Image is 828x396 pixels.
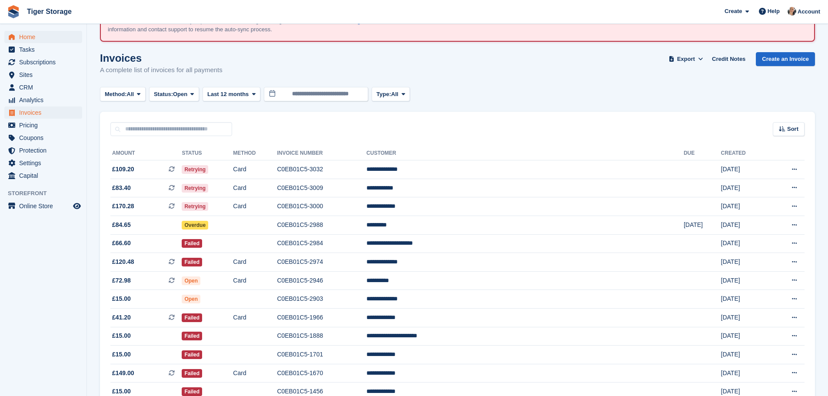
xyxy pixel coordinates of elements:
[207,90,249,99] span: Last 12 months
[233,179,277,197] td: Card
[182,165,208,174] span: Retrying
[708,52,749,67] a: Credit Notes
[23,4,75,19] a: Tiger Storage
[233,271,277,290] td: Card
[768,7,780,16] span: Help
[277,146,366,160] th: Invoice Number
[798,7,820,16] span: Account
[233,197,277,216] td: Card
[149,87,199,101] button: Status: Open
[721,234,769,253] td: [DATE]
[277,308,366,327] td: C0EB01C5-1966
[112,183,131,193] span: £83.40
[4,81,82,93] a: menu
[112,350,131,359] span: £15.00
[100,87,146,101] button: Method: All
[366,146,684,160] th: Customer
[112,165,134,174] span: £109.20
[108,17,412,34] p: An error occurred with the auto-sync process for the site: Tiger Storage . Please review the for ...
[182,387,202,396] span: Failed
[19,94,71,106] span: Analytics
[335,18,378,24] a: knowledge base
[182,332,202,340] span: Failed
[684,216,721,234] td: [DATE]
[182,146,233,160] th: Status
[19,43,71,56] span: Tasks
[372,87,410,101] button: Type: All
[4,94,82,106] a: menu
[788,7,796,16] img: Becky Martin
[127,90,134,99] span: All
[112,331,131,340] span: £15.00
[112,257,134,266] span: £120.48
[112,387,131,396] span: £15.00
[277,234,366,253] td: C0EB01C5-2984
[4,157,82,169] a: menu
[112,294,131,303] span: £15.00
[233,364,277,383] td: Card
[721,197,769,216] td: [DATE]
[154,90,173,99] span: Status:
[721,290,769,309] td: [DATE]
[19,31,71,43] span: Home
[277,179,366,197] td: C0EB01C5-3009
[721,146,769,160] th: Created
[19,157,71,169] span: Settings
[182,350,202,359] span: Failed
[105,90,127,99] span: Method:
[721,253,769,272] td: [DATE]
[182,276,200,285] span: Open
[721,216,769,234] td: [DATE]
[4,119,82,131] a: menu
[112,239,131,248] span: £66.60
[182,239,202,248] span: Failed
[684,146,721,160] th: Due
[277,364,366,383] td: C0EB01C5-1670
[19,81,71,93] span: CRM
[203,87,260,101] button: Last 12 months
[233,253,277,272] td: Card
[721,308,769,327] td: [DATE]
[277,160,366,179] td: C0EB01C5-3032
[4,31,82,43] a: menu
[19,170,71,182] span: Capital
[182,295,200,303] span: Open
[112,313,131,322] span: £41.20
[4,69,82,81] a: menu
[8,189,86,198] span: Storefront
[725,7,742,16] span: Create
[19,106,71,119] span: Invoices
[376,90,391,99] span: Type:
[19,69,71,81] span: Sites
[173,90,187,99] span: Open
[721,179,769,197] td: [DATE]
[277,327,366,346] td: C0EB01C5-1888
[277,253,366,272] td: C0EB01C5-2974
[182,258,202,266] span: Failed
[7,5,20,18] img: stora-icon-8386f47178a22dfd0bd8f6a31ec36ba5ce8667c1dd55bd0f319d3a0aa187defe.svg
[277,346,366,364] td: C0EB01C5-1701
[233,160,277,179] td: Card
[100,52,223,64] h1: Invoices
[677,55,695,63] span: Export
[233,308,277,327] td: Card
[4,106,82,119] a: menu
[72,201,82,211] a: Preview store
[721,271,769,290] td: [DATE]
[112,276,131,285] span: £72.98
[4,144,82,156] a: menu
[110,146,182,160] th: Amount
[19,144,71,156] span: Protection
[391,90,399,99] span: All
[182,313,202,322] span: Failed
[4,132,82,144] a: menu
[182,369,202,378] span: Failed
[182,184,208,193] span: Retrying
[277,197,366,216] td: C0EB01C5-3000
[721,160,769,179] td: [DATE]
[4,43,82,56] a: menu
[721,364,769,383] td: [DATE]
[19,132,71,144] span: Coupons
[182,221,208,230] span: Overdue
[112,369,134,378] span: £149.00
